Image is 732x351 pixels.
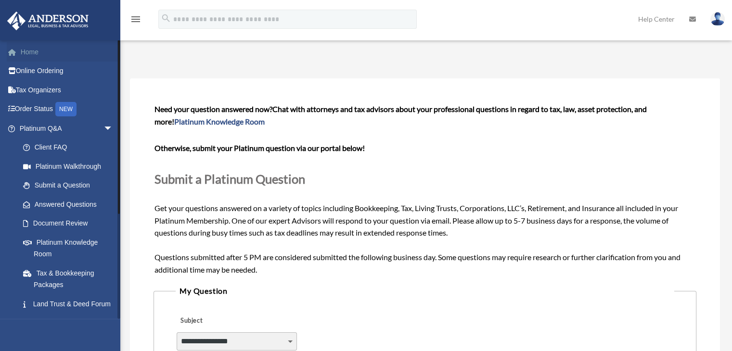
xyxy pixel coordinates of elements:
b: Otherwise, submit your Platinum question via our portal below! [154,143,365,152]
a: Online Ordering [7,62,128,81]
a: Platinum Knowledge Room [13,233,128,263]
a: Land Trust & Deed Forum [13,294,128,313]
i: search [161,13,171,24]
span: Need your question answered now? [154,104,272,113]
img: Anderson Advisors Platinum Portal [4,12,91,30]
a: Answered Questions [13,195,128,214]
a: Order StatusNEW [7,100,128,119]
a: Client FAQ [13,138,128,157]
a: Tax & Bookkeeping Packages [13,263,128,294]
div: NEW [55,102,77,116]
a: Document Review [13,214,128,233]
a: Portal Feedback [13,313,128,333]
span: Get your questions answered on a variety of topics including Bookkeeping, Tax, Living Trusts, Cor... [154,104,695,274]
a: Tax Organizers [7,80,128,100]
span: Chat with attorneys and tax advisors about your professional questions in regard to tax, law, ass... [154,104,647,126]
legend: My Question [176,284,674,298]
a: Platinum Walkthrough [13,157,128,176]
span: arrow_drop_down [103,119,123,138]
span: Submit a Platinum Question [154,172,305,186]
img: User Pic [710,12,725,26]
label: Subject [177,314,268,328]
a: menu [130,17,141,25]
i: menu [130,13,141,25]
a: Submit a Question [13,176,123,195]
a: Home [7,42,128,62]
a: Platinum Q&Aarrow_drop_down [7,119,128,138]
a: Platinum Knowledge Room [174,117,265,126]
